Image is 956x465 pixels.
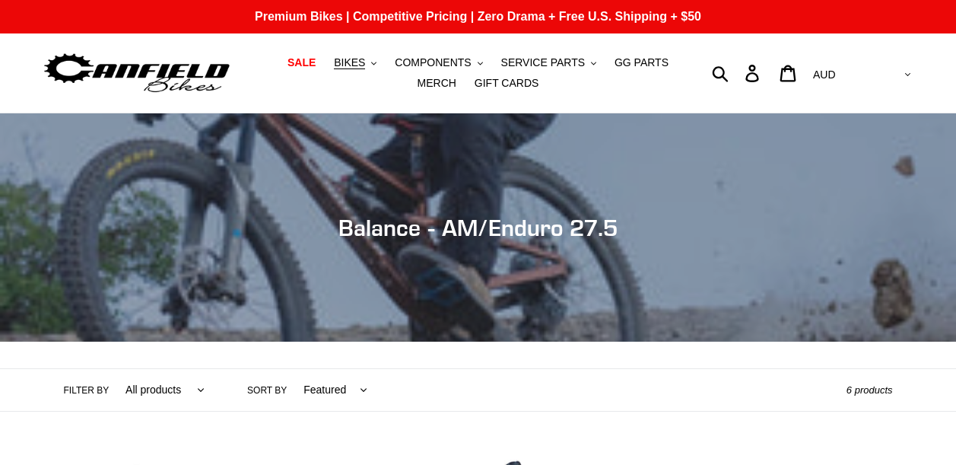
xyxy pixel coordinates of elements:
span: SALE [287,56,316,69]
span: SERVICE PARTS [501,56,585,69]
a: SALE [280,53,323,73]
a: GG PARTS [607,53,676,73]
span: 6 products [846,384,893,396]
span: MERCH [418,77,456,90]
img: Canfield Bikes [42,49,232,97]
button: SERVICE PARTS [494,53,604,73]
button: BIKES [326,53,384,73]
label: Filter by [64,384,110,397]
a: GIFT CARDS [467,73,547,94]
span: GG PARTS [615,56,669,69]
span: COMPONENTS [395,56,471,69]
button: COMPONENTS [387,53,490,73]
a: MERCH [410,73,464,94]
label: Sort by [247,384,287,397]
span: BIKES [334,56,365,69]
span: Balance - AM/Enduro 27.5 [338,214,618,241]
span: GIFT CARDS [475,77,539,90]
